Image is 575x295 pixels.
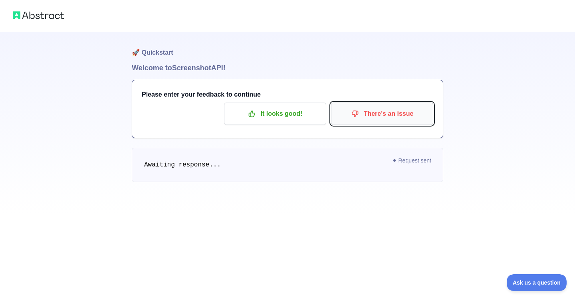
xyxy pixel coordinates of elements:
[13,13,19,19] img: logo_orange.svg
[230,107,320,121] p: It looks good!
[132,62,443,73] h1: Welcome to Screenshot API!
[331,103,433,125] button: There's an issue
[13,10,64,21] img: Abstract logo
[390,156,436,165] span: Request sent
[144,161,221,168] span: Awaiting response...
[21,21,88,27] div: Domain: [DOMAIN_NAME]
[13,21,19,27] img: website_grey.svg
[337,107,427,121] p: There's an issue
[23,46,30,53] img: tab_domain_overview_orange.svg
[89,47,132,52] div: Keywords by Traffic
[81,46,87,53] img: tab_keywords_by_traffic_grey.svg
[32,47,71,52] div: Domain Overview
[224,103,326,125] button: It looks good!
[132,32,443,62] h1: 🚀 Quickstart
[142,90,433,99] h3: Please enter your feedback to continue
[22,13,39,19] div: v 4.0.25
[507,274,567,291] iframe: Toggle Customer Support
